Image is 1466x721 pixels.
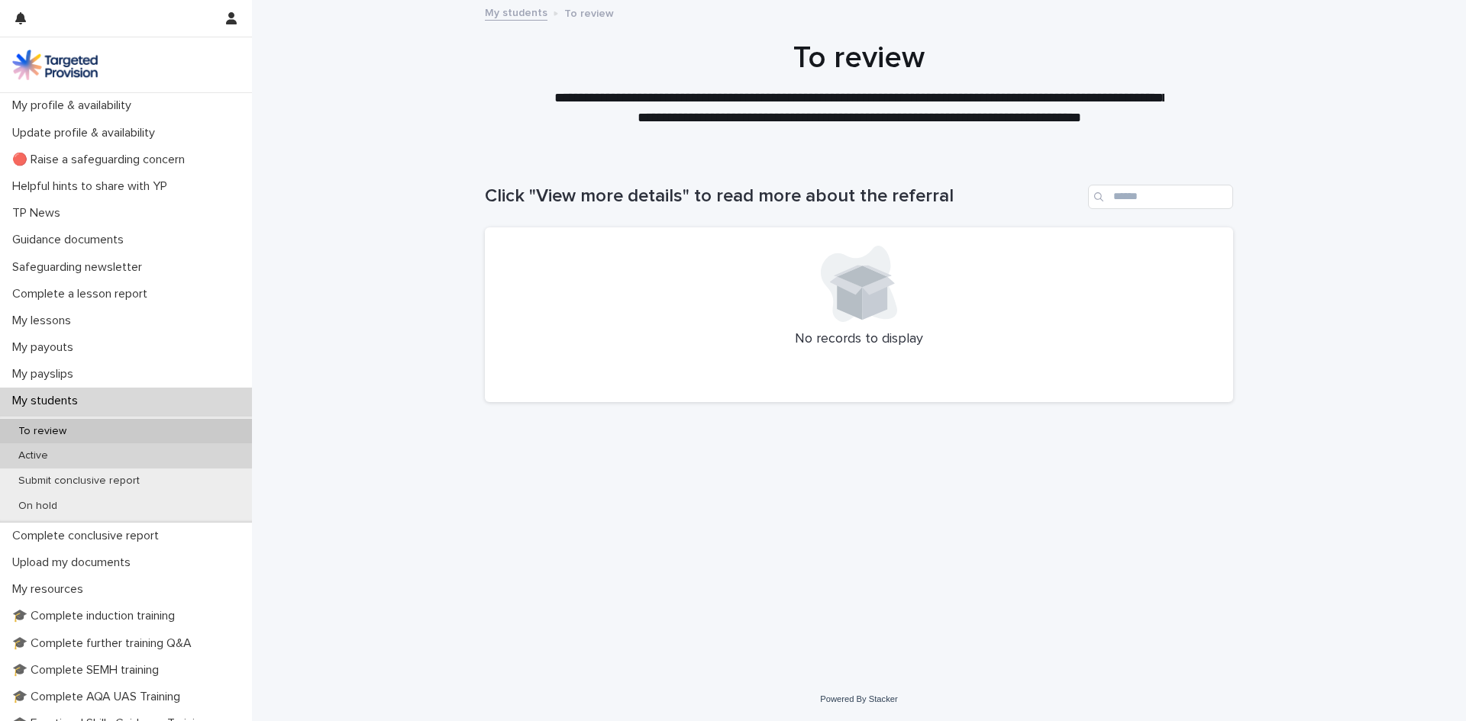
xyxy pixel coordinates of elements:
[6,425,79,438] p: To review
[6,340,86,355] p: My payouts
[6,663,171,678] p: 🎓 Complete SEMH training
[6,233,136,247] p: Guidance documents
[6,529,171,543] p: Complete conclusive report
[485,185,1082,208] h1: Click "View more details" to read more about the referral
[6,179,179,194] p: Helpful hints to share with YP
[12,50,98,80] img: M5nRWzHhSzIhMunXDL62
[6,153,197,167] p: 🔴 Raise a safeguarding concern
[503,331,1215,348] p: No records to display
[6,287,160,301] p: Complete a lesson report
[6,609,187,623] p: 🎓 Complete induction training
[6,98,144,113] p: My profile & availability
[564,4,614,21] p: To review
[6,314,83,328] p: My lessons
[6,394,90,408] p: My students
[6,636,204,651] p: 🎓 Complete further training Q&A
[6,260,154,275] p: Safeguarding newsletter
[485,3,547,21] a: My students
[6,582,95,597] p: My resources
[1088,185,1233,209] input: Search
[6,449,60,462] p: Active
[6,475,152,488] p: Submit conclusive report
[6,367,86,381] p: My payslips
[6,500,69,513] p: On hold
[6,690,192,704] p: 🎓 Complete AQA UAS Training
[6,206,73,220] p: TP News
[485,40,1233,76] h1: To review
[820,694,897,703] a: Powered By Stacker
[6,555,143,570] p: Upload my documents
[6,126,167,140] p: Update profile & availability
